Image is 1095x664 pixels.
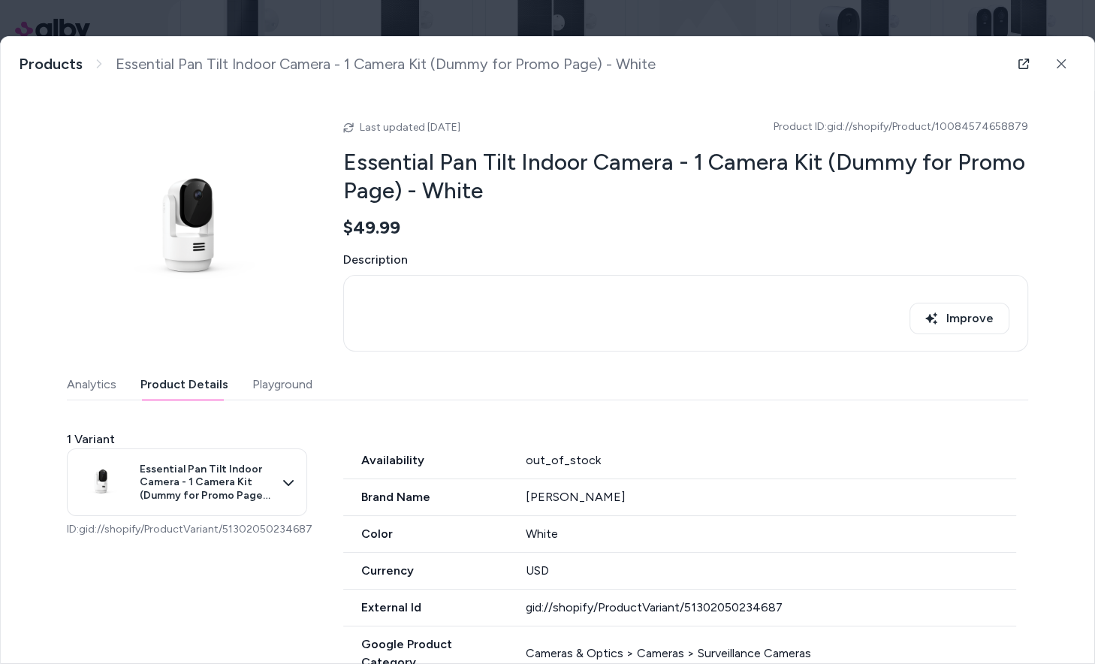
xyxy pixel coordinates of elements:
div: White [526,525,1017,543]
div: USD [526,562,1017,580]
button: Product Details [140,370,228,400]
img: Essential_Pan_Tilt_Indoor_1cam_right_Resized.png [67,109,307,349]
span: Availability [343,451,508,469]
span: External Id [343,599,508,617]
div: Cameras & Optics > Cameras > Surveillance Cameras [526,644,1017,662]
span: Essential Pan Tilt Indoor Camera - 1 Camera Kit (Dummy for Promo Page) - White [140,463,273,503]
nav: breadcrumb [19,55,656,74]
div: out_of_stock [526,451,1017,469]
span: Brand Name [343,488,508,506]
span: Last updated [DATE] [360,121,460,134]
button: Essential Pan Tilt Indoor Camera - 1 Camera Kit (Dummy for Promo Page) - White [67,448,307,516]
a: Products [19,55,83,74]
h2: Essential Pan Tilt Indoor Camera - 1 Camera Kit (Dummy for Promo Page) - White [343,148,1028,204]
span: 1 Variant [67,430,115,448]
p: ID: gid://shopify/ProductVariant/51302050234687 [67,522,307,537]
span: Product ID: gid://shopify/Product/10084574658879 [774,119,1028,134]
img: Essential_Pan_Tilt_Indoor_1cam_right_Resized.png [71,452,131,512]
div: [PERSON_NAME] [526,488,1017,506]
button: Analytics [67,370,116,400]
div: gid://shopify/ProductVariant/51302050234687 [526,599,1017,617]
span: Essential Pan Tilt Indoor Camera - 1 Camera Kit (Dummy for Promo Page) - White [116,55,656,74]
button: Improve [909,303,1009,334]
button: Playground [252,370,312,400]
span: $49.99 [343,216,400,239]
span: Description [343,251,1028,269]
span: Currency [343,562,508,580]
span: Color [343,525,508,543]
